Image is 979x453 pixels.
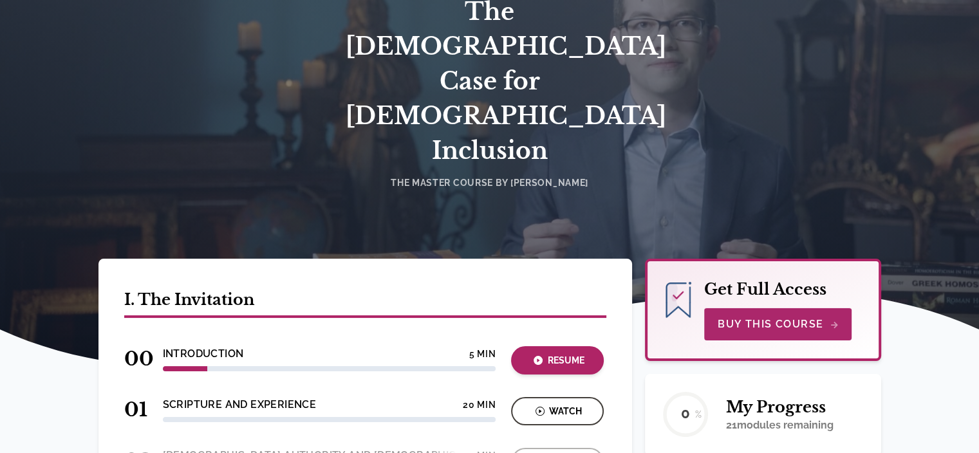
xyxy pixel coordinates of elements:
h2: My Progress [726,397,834,418]
h4: The Master Course by [PERSON_NAME] [346,176,634,189]
text: 0 [681,405,690,421]
span: 00 [124,347,147,371]
h4: Scripture and Experience [163,397,317,412]
span: 01 [124,398,147,421]
button: Resume [511,346,604,374]
h2: I. The Invitation [124,290,607,318]
img: bookmark-icon.png [666,282,691,318]
h4: 5 min [469,349,496,359]
div: Watch [515,404,600,419]
button: Watch [511,397,604,425]
button: Buy This Course [704,308,852,340]
h4: Introduction [163,346,244,362]
h2: Get Full Access [704,279,826,300]
p: 21 modules remaining [726,418,834,433]
h4: 20 min [463,400,496,410]
span: Buy This Course [718,317,838,332]
div: Resume [515,353,600,368]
